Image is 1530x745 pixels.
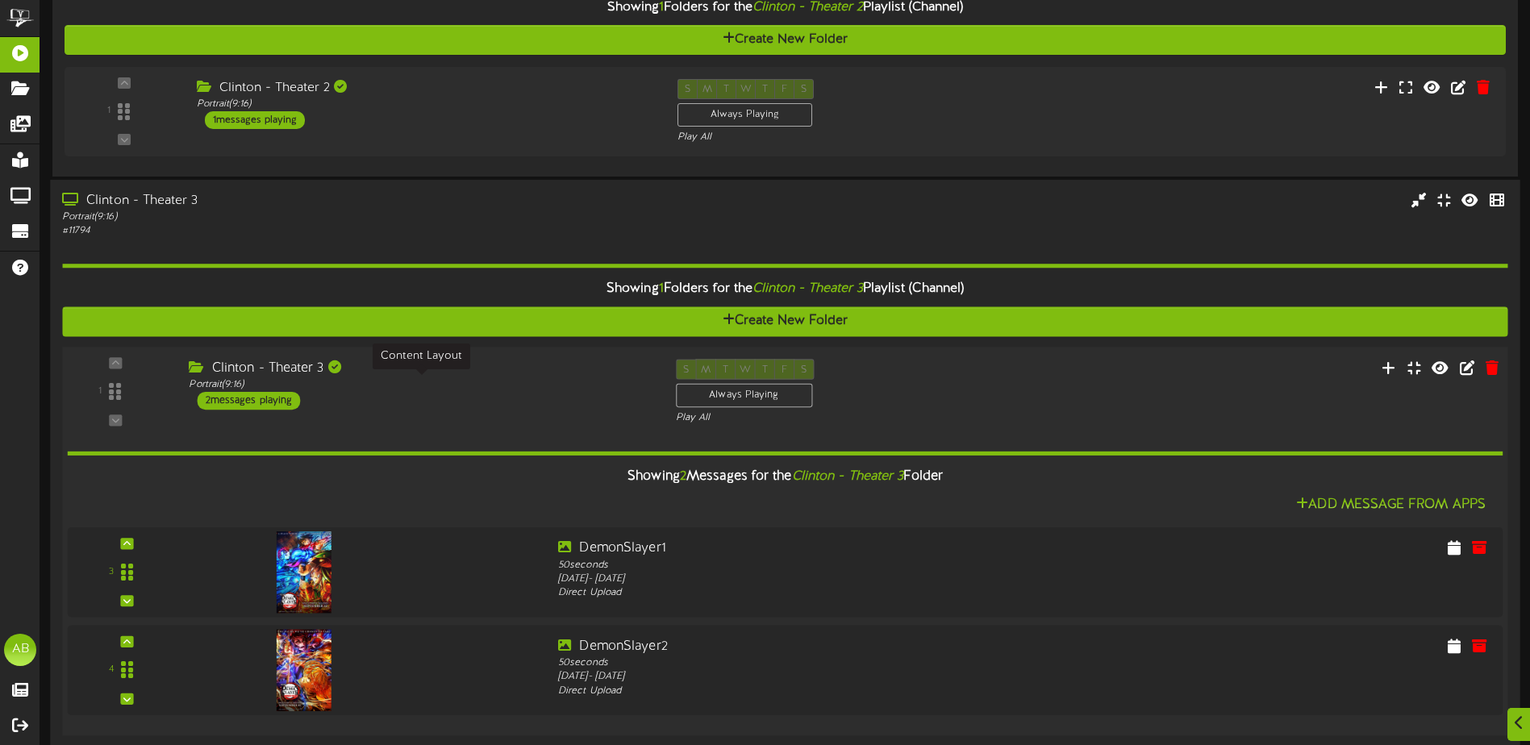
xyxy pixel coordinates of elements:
[558,638,1132,656] div: DemonSlayer2
[558,539,1132,558] div: DemonSlayer1
[4,634,36,666] div: AB
[558,572,1132,586] div: [DATE] - [DATE]
[277,630,331,711] img: a1b3649c-1d8a-40de-bcb5-2a4429bcdf04.png
[205,111,305,129] div: 1 messages playing
[197,98,653,111] div: Portrait ( 9:16 )
[189,359,651,377] div: Clinton - Theater 3
[677,103,812,127] div: Always Playing
[1291,495,1490,515] button: Add Message From Apps
[558,586,1132,600] div: Direct Upload
[62,224,650,238] div: # 11794
[752,282,863,297] i: Clinton - Theater 3
[676,384,812,408] div: Always Playing
[189,377,651,391] div: Portrait ( 9:16 )
[198,392,301,410] div: 2 messages playing
[62,306,1507,336] button: Create New Folder
[197,79,653,98] div: Clinton - Theater 2
[62,192,650,210] div: Clinton - Theater 3
[55,460,1515,494] div: Showing Messages for the Folder
[558,656,1132,670] div: 50 seconds
[558,685,1132,698] div: Direct Upload
[677,131,1014,144] div: Play All
[558,558,1132,572] div: 50 seconds
[50,272,1520,306] div: Showing Folders for the Playlist (Channel)
[792,469,904,484] i: Clinton - Theater 3
[676,411,1016,425] div: Play All
[277,531,331,613] img: cbad9846-3233-4b6f-9e87-443c698c1e15.png
[65,25,1506,55] button: Create New Folder
[659,282,664,297] span: 1
[680,469,686,484] span: 2
[62,210,650,224] div: Portrait ( 9:16 )
[558,670,1132,684] div: [DATE] - [DATE]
